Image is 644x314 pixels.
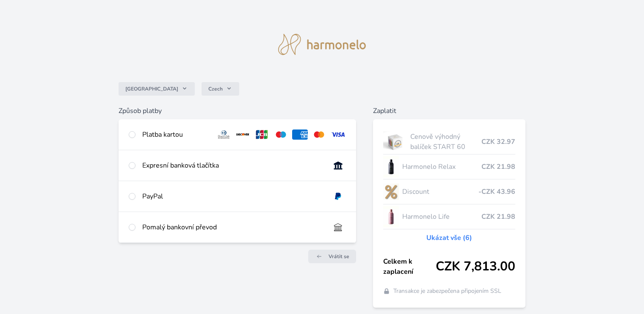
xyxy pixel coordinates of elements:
span: CZK 21.98 [481,212,515,222]
div: Pomalý bankovní převod [142,222,323,232]
span: -CZK 43.96 [478,187,515,197]
span: Vrátit se [329,253,349,260]
span: CZK 21.98 [481,162,515,172]
img: discover.svg [235,129,251,140]
span: Czech [208,85,223,92]
img: visa.svg [330,129,346,140]
img: jcb.svg [254,129,270,140]
div: Platba kartou [142,129,209,140]
a: Vrátit se [308,250,356,263]
div: Expresní banková tlačítka [142,160,323,171]
span: Harmonelo Life [402,212,481,222]
img: start.jpg [383,131,407,152]
span: CZK 7,813.00 [436,259,515,274]
span: Celkem k zaplacení [383,256,436,277]
span: Discount [402,187,478,197]
a: Ukázat vše (6) [426,233,472,243]
img: CLEAN_RELAX_se_stinem_x-lo.jpg [383,156,399,177]
img: CLEAN_LIFE_se_stinem_x-lo.jpg [383,206,399,227]
span: Harmonelo Relax [402,162,481,172]
img: mc.svg [311,129,327,140]
h6: Zaplatit [373,106,525,116]
img: amex.svg [292,129,308,140]
span: CZK 32.97 [481,137,515,147]
span: Transakce je zabezpečena připojením SSL [393,287,501,295]
img: logo.svg [278,34,366,55]
img: maestro.svg [273,129,289,140]
span: [GEOGRAPHIC_DATA] [125,85,178,92]
img: bankTransfer_IBAN.svg [330,222,346,232]
img: discount-lo.png [383,181,399,202]
button: [GEOGRAPHIC_DATA] [119,82,195,96]
img: paypal.svg [330,191,346,201]
img: diners.svg [216,129,232,140]
img: onlineBanking_CZ.svg [330,160,346,171]
button: Czech [202,82,239,96]
h6: Způsob platby [119,106,356,116]
div: PayPal [142,191,323,201]
span: Cenově výhodný balíček START 60 [410,132,481,152]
